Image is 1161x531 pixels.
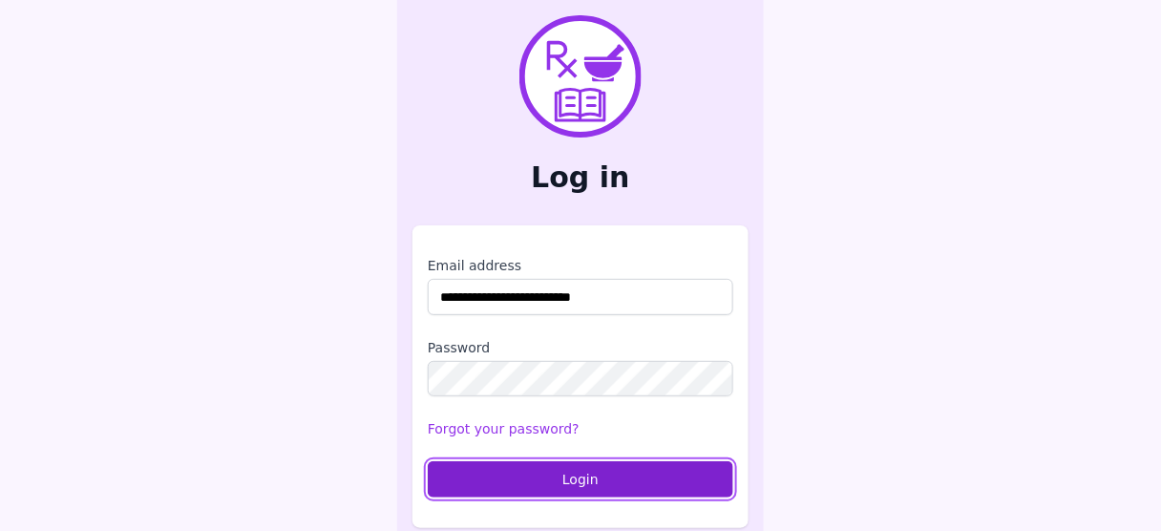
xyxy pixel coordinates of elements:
[428,461,733,498] button: Login
[412,160,749,195] h2: Log in
[428,338,733,357] label: Password
[428,421,580,436] a: Forgot your password?
[519,15,642,138] img: PharmXellence Logo
[428,256,733,275] label: Email address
